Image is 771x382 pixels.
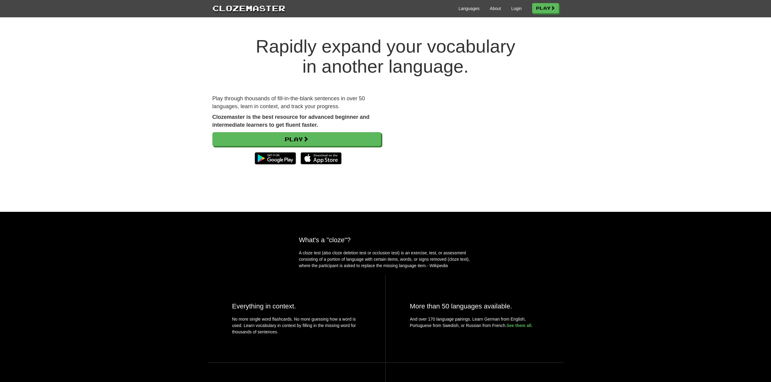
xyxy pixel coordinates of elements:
[427,263,448,268] em: - Wikipedia
[252,149,299,167] img: Get it on Google Play
[212,132,381,146] a: Play
[212,114,370,128] strong: Clozemaster is the best resource for advanced beginner and intermediate learners to get fluent fa...
[232,302,361,310] h2: Everything in context.
[410,302,539,310] h2: More than 50 languages available.
[410,316,539,329] p: And over 170 language pairings. Learn German from English, Portuguese from Swedish, or Russian fr...
[212,2,285,14] a: Clozemaster
[232,316,361,338] p: No more single word flashcards. No more guessing how a word is used. Learn vocabulary in context ...
[301,152,342,164] img: Download_on_the_App_Store_Badge_US-UK_135x40-25178aeef6eb6b83b96f5f2d004eda3bffbb37122de64afbaef7...
[532,3,559,13] a: Play
[299,250,472,269] p: A cloze test (also cloze deletion test or occlusion test) is an exercise, test, or assessment con...
[459,5,480,12] a: Languages
[507,323,533,328] a: See them all.
[490,5,501,12] a: About
[299,236,472,244] h2: What's a "cloze"?
[511,5,521,12] a: Login
[212,95,381,110] p: Play through thousands of fill-in-the-blank sentences in over 50 languages, learn in context, and...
